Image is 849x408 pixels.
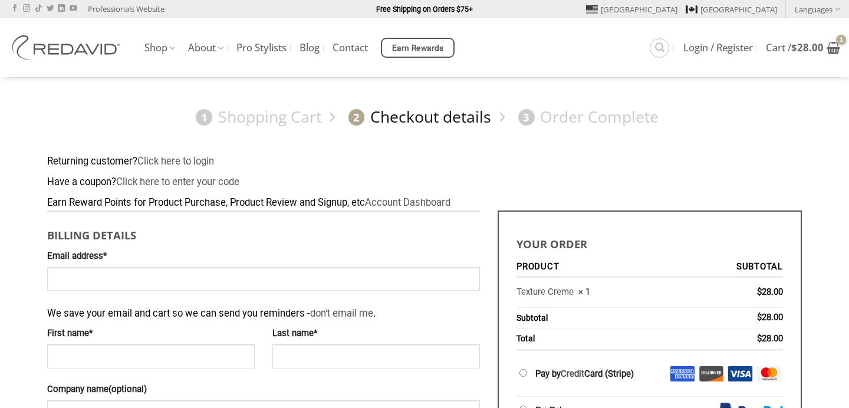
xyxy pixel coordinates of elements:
span: Login / Register [683,43,753,52]
th: Total [516,328,677,350]
a: 2Checkout details [343,107,491,127]
a: Contact [333,37,368,58]
a: Login / Register [683,37,753,58]
a: [GEOGRAPHIC_DATA] [586,1,677,18]
a: don't email me [310,308,373,319]
img: REDAVID Salon Products | United States [9,35,127,60]
img: Amex [670,366,695,381]
a: 1Shopping Cart [190,107,321,127]
a: Blog [300,37,320,58]
h3: Billing details [47,221,480,244]
a: Languages [795,1,840,18]
img: Mastercard [756,366,782,381]
a: Enter your coupon code [116,176,239,187]
strong: × 1 [578,287,590,297]
label: Pay by Card (Stripe) [535,368,634,379]
nav: Checkout steps [47,98,802,136]
div: Have a coupon? [47,175,802,190]
h3: Your order [516,229,783,252]
a: Follow on Instagram [23,5,30,13]
span: $ [757,333,762,344]
th: Product [516,258,677,278]
span: 1 [196,109,212,126]
a: Follow on Twitter [47,5,54,13]
a: Follow on LinkedIn [58,5,65,13]
bdi: 28.00 [757,333,783,344]
th: Subtotal [516,308,677,328]
a: Click here to login [137,156,214,167]
div: Earn Reward Points for Product Purchase, Product Review and Signup, etc [47,195,802,211]
a: Earn Rewards [381,38,455,58]
img: Visa [728,366,753,381]
span: $ [791,41,797,54]
label: Last name [272,327,480,341]
a: Account Dashboard [365,197,450,208]
label: Company name [47,383,480,397]
strong: Free Shipping on Orders $75+ [376,5,473,14]
span: (optional) [108,384,147,394]
span: 2 [348,109,365,126]
label: First name [47,327,255,341]
a: Texture Creme [516,287,574,297]
a: Follow on YouTube [70,5,77,13]
a: Shop [144,37,175,60]
img: Discover [699,366,724,381]
a: View cart [766,35,840,61]
span: $ [757,287,762,297]
label: Email address [47,249,480,264]
a: [GEOGRAPHIC_DATA] [686,1,777,18]
span: Earn Rewards [392,42,444,55]
a: Follow on Facebook [11,5,18,13]
span: We save your email and cart so we can send you reminders - . [47,300,376,322]
a: Credit [561,368,584,379]
bdi: 28.00 [791,41,824,54]
div: Returning customer? [47,154,802,170]
span: $ [757,312,762,323]
a: Follow on TikTok [35,5,42,13]
a: About [188,37,223,60]
a: Pro Stylists [236,37,287,58]
span: Cart / [766,43,824,52]
a: Search [650,38,669,58]
bdi: 28.00 [757,312,783,323]
th: Subtotal [678,258,783,278]
bdi: 28.00 [757,287,783,297]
